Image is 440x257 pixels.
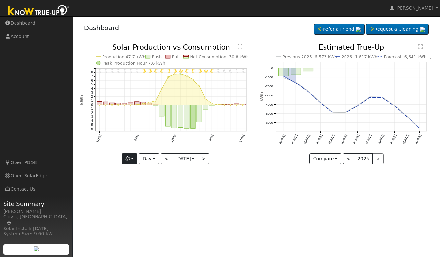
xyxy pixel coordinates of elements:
[319,101,322,104] circle: onclick=""
[378,134,385,145] text: [DATE]
[356,27,361,32] img: retrieve
[307,90,309,93] circle: onclick=""
[291,68,301,75] rect: onclick=""
[381,96,384,99] circle: onclick=""
[353,134,360,145] text: [DATE]
[291,134,298,145] text: [DATE]
[390,134,397,145] text: [DATE]
[319,43,384,51] text: Estimated True-Up
[319,102,322,104] circle: onclick=""
[328,134,335,145] text: [DATE]
[414,134,422,145] text: [DATE]
[309,153,341,164] button: Compare
[282,75,285,77] circle: onclick=""
[271,66,273,70] text: 0
[418,127,421,129] circle: onclick=""
[332,111,334,114] circle: onclick=""
[3,225,69,232] div: Solar Install: [DATE]
[393,105,396,107] circle: onclick=""
[259,92,264,102] text: kWh
[342,54,378,59] text: 2026 -1,617 kWh
[381,96,384,98] circle: onclick=""
[3,208,69,215] div: [PERSON_NAME]
[418,127,421,130] circle: onclick=""
[340,134,348,145] text: [DATE]
[265,103,273,106] text: -4000
[344,112,346,115] circle: onclick=""
[265,75,273,79] text: -1000
[279,68,289,76] rect: onclick=""
[5,4,73,18] img: Know True-Up
[344,111,346,114] circle: onclick=""
[420,27,425,32] img: retrieve
[34,246,39,251] img: retrieve
[282,76,285,79] circle: onclick=""
[354,153,373,164] button: 2025
[369,96,371,98] circle: onclick=""
[406,116,408,118] circle: onclick=""
[365,134,372,145] text: [DATE]
[294,82,297,84] circle: onclick=""
[402,134,410,145] text: [DATE]
[265,112,273,115] text: -5000
[3,213,69,227] div: Clovis, [GEOGRAPHIC_DATA]
[265,121,273,124] text: -6000
[6,221,12,226] a: Map
[294,81,297,84] circle: onclick=""
[366,24,429,35] a: Request a Cleaning
[303,68,313,71] rect: onclick=""
[265,84,273,88] text: -2000
[3,230,69,237] div: System Size: 9.60 kW
[303,134,311,145] text: [DATE]
[314,24,365,35] a: Refer a Friend
[282,54,337,59] text: Previous 2025 -6,573 kWh
[265,94,273,97] text: -3000
[369,96,371,99] circle: onclick=""
[406,115,408,117] circle: onclick=""
[418,44,423,49] text: 
[356,104,359,106] circle: onclick=""
[84,24,119,32] a: Dashboard
[356,105,359,107] circle: onclick=""
[315,134,323,145] text: [DATE]
[393,104,396,107] circle: onclick=""
[343,153,354,164] button: <
[279,134,286,145] text: [DATE]
[332,112,334,114] circle: onclick=""
[3,199,69,208] span: Site Summary
[395,6,433,11] span: [PERSON_NAME]
[307,90,309,92] circle: onclick=""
